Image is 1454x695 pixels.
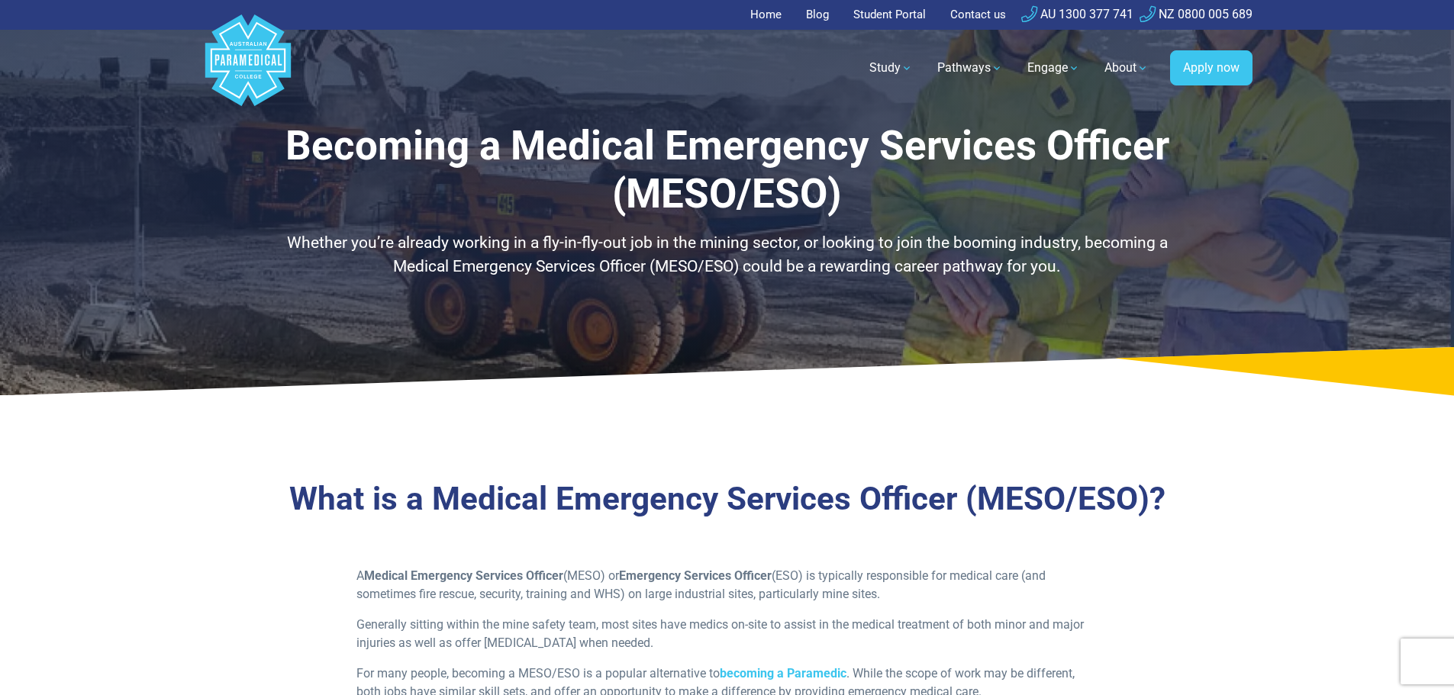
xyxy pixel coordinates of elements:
[1021,7,1133,21] a: AU 1300 377 741
[619,568,772,583] strong: Emergency Services Officer
[356,567,1098,603] p: A (MESO) or (ESO) is typically responsible for medical care (and sometimes fire rescue, security,...
[356,616,1098,652] p: Generally sitting within the mine safety team, most sites have medics on-site to assist in the me...
[720,666,846,681] a: becoming a Paramedic
[860,47,922,89] a: Study
[281,122,1174,219] h1: Becoming a Medical Emergency Services Officer (MESO/ESO)
[1140,7,1253,21] a: NZ 0800 005 689
[281,231,1174,279] p: Whether you’re already working in a fly-in-fly-out job in the mining sector, or looking to join t...
[364,568,563,583] strong: Medical Emergency Services Officer
[1018,47,1089,89] a: Engage
[1095,47,1158,89] a: About
[281,480,1174,519] h3: What is a Medical Emergency Services Officer (MESO/ESO)?
[928,47,1012,89] a: Pathways
[1170,50,1253,85] a: Apply now
[202,30,294,107] a: Australian Paramedical College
